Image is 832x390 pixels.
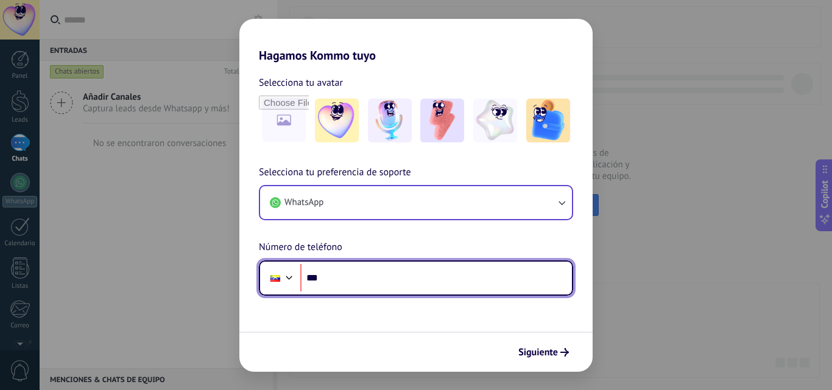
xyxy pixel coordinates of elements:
img: -3.jpeg [420,99,464,142]
span: Selecciona tu avatar [259,75,343,91]
img: -1.jpeg [315,99,359,142]
span: WhatsApp [284,197,323,209]
button: Siguiente [513,342,574,363]
img: -5.jpeg [526,99,570,142]
div: Venezuela: + 58 [264,265,287,291]
h2: Hagamos Kommo tuyo [239,19,593,63]
span: Siguiente [518,348,558,357]
img: -2.jpeg [368,99,412,142]
span: Selecciona tu preferencia de soporte [259,165,411,181]
button: WhatsApp [260,186,572,219]
span: Número de teléfono [259,240,342,256]
img: -4.jpeg [473,99,517,142]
